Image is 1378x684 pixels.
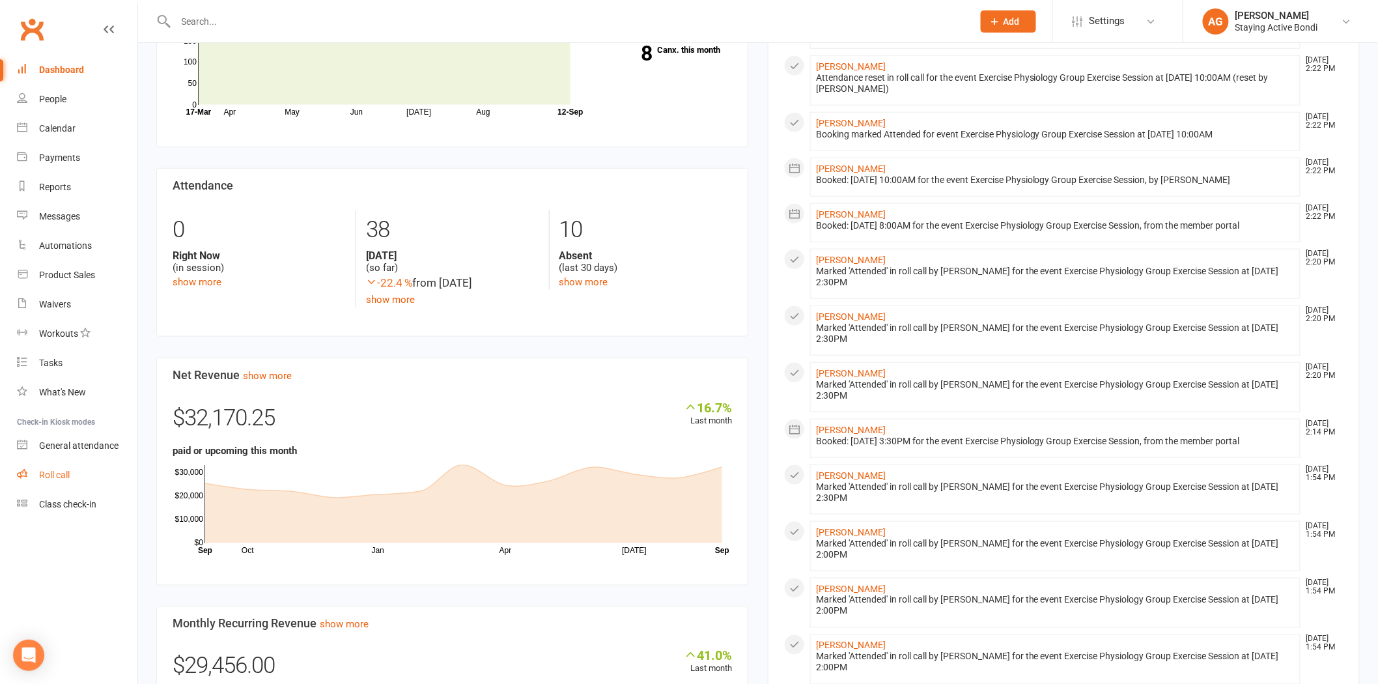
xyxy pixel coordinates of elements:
[607,44,653,63] strong: 8
[1300,363,1343,380] time: [DATE] 2:20 PM
[39,270,95,280] div: Product Sales
[39,440,119,451] div: General attendance
[366,294,415,306] a: show more
[39,123,76,134] div: Calendar
[1235,21,1318,33] div: Staying Active Bondi
[1235,10,1318,21] div: [PERSON_NAME]
[816,368,886,378] a: [PERSON_NAME]
[39,240,92,251] div: Automations
[1300,158,1343,175] time: [DATE] 2:22 PM
[816,481,1295,504] div: Marked 'Attended' in roll call by [PERSON_NAME] for the event Exercise Physiology Group Exercise ...
[17,143,137,173] a: Payments
[366,249,539,274] div: (so far)
[39,499,96,509] div: Class check-in
[17,290,137,319] a: Waivers
[173,618,732,631] h3: Monthly Recurring Revenue
[981,10,1036,33] button: Add
[816,61,886,72] a: [PERSON_NAME]
[366,274,539,292] div: from [DATE]
[173,276,221,288] a: show more
[816,538,1295,560] div: Marked 'Attended' in roll call by [PERSON_NAME] for the event Exercise Physiology Group Exercise ...
[816,311,886,322] a: [PERSON_NAME]
[172,12,964,31] input: Search...
[1300,635,1343,652] time: [DATE] 1:54 PM
[816,436,1295,447] div: Booked: [DATE] 3:30PM for the event Exercise Physiology Group Exercise Session, from the member p...
[559,276,608,288] a: show more
[320,619,369,631] a: show more
[173,445,297,457] strong: paid or upcoming this month
[17,261,137,290] a: Product Sales
[173,179,732,192] h3: Attendance
[684,400,732,414] div: 16.7%
[1004,16,1020,27] span: Add
[173,400,732,443] div: $32,170.25
[559,249,732,274] div: (last 30 days)
[17,490,137,519] a: Class kiosk mode
[17,173,137,202] a: Reports
[816,651,1295,674] div: Marked 'Attended' in roll call by [PERSON_NAME] for the event Exercise Physiology Group Exercise ...
[816,255,886,265] a: [PERSON_NAME]
[39,299,71,309] div: Waivers
[1300,465,1343,482] time: [DATE] 1:54 PM
[17,202,137,231] a: Messages
[1090,7,1125,36] span: Settings
[13,640,44,671] div: Open Intercom Messenger
[1300,56,1343,73] time: [DATE] 2:22 PM
[816,595,1295,617] div: Marked 'Attended' in roll call by [PERSON_NAME] for the event Exercise Physiology Group Exercise ...
[17,378,137,407] a: What's New
[1300,306,1343,323] time: [DATE] 2:20 PM
[607,25,653,44] strong: 5
[1300,113,1343,130] time: [DATE] 2:22 PM
[17,431,137,461] a: General attendance kiosk mode
[559,210,732,249] div: 10
[243,370,292,382] a: show more
[816,129,1295,140] div: Booking marked Attended for event Exercise Physiology Group Exercise Session at [DATE] 10:00AM
[17,55,137,85] a: Dashboard
[17,231,137,261] a: Automations
[39,64,84,75] div: Dashboard
[816,220,1295,231] div: Booked: [DATE] 8:00AM for the event Exercise Physiology Group Exercise Session, from the member p...
[366,210,539,249] div: 38
[173,249,346,262] strong: Right Now
[39,94,66,104] div: People
[816,266,1295,288] div: Marked 'Attended' in roll call by [PERSON_NAME] for the event Exercise Physiology Group Exercise ...
[1300,204,1343,221] time: [DATE] 2:22 PM
[1300,249,1343,266] time: [DATE] 2:20 PM
[816,322,1295,345] div: Marked 'Attended' in roll call by [PERSON_NAME] for the event Exercise Physiology Group Exercise ...
[39,387,86,397] div: What's New
[816,175,1295,186] div: Booked: [DATE] 10:00AM for the event Exercise Physiology Group Exercise Session, by [PERSON_NAME]
[816,584,886,594] a: [PERSON_NAME]
[39,470,70,480] div: Roll call
[39,328,78,339] div: Workouts
[17,461,137,490] a: Roll call
[17,349,137,378] a: Tasks
[366,276,412,289] span: -22.4 %
[816,118,886,128] a: [PERSON_NAME]
[173,249,346,274] div: (in session)
[816,164,886,174] a: [PERSON_NAME]
[366,249,539,262] strong: [DATE]
[16,13,48,46] a: Clubworx
[17,319,137,349] a: Workouts
[816,425,886,435] a: [PERSON_NAME]
[559,249,732,262] strong: Absent
[816,527,886,537] a: [PERSON_NAME]
[173,210,346,249] div: 0
[816,209,886,220] a: [PERSON_NAME]
[684,648,732,676] div: Last month
[39,211,80,221] div: Messages
[684,400,732,428] div: Last month
[816,72,1295,94] div: Attendance reset in roll call for the event Exercise Physiology Group Exercise Session at [DATE] ...
[39,182,71,192] div: Reports
[816,640,886,651] a: [PERSON_NAME]
[39,358,63,368] div: Tasks
[816,470,886,481] a: [PERSON_NAME]
[173,369,732,382] h3: Net Revenue
[1300,420,1343,436] time: [DATE] 2:14 PM
[1300,522,1343,539] time: [DATE] 1:54 PM
[1203,8,1229,35] div: AG
[17,85,137,114] a: People
[1300,578,1343,595] time: [DATE] 1:54 PM
[607,46,732,54] a: 8Canx. this month
[684,648,732,663] div: 41.0%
